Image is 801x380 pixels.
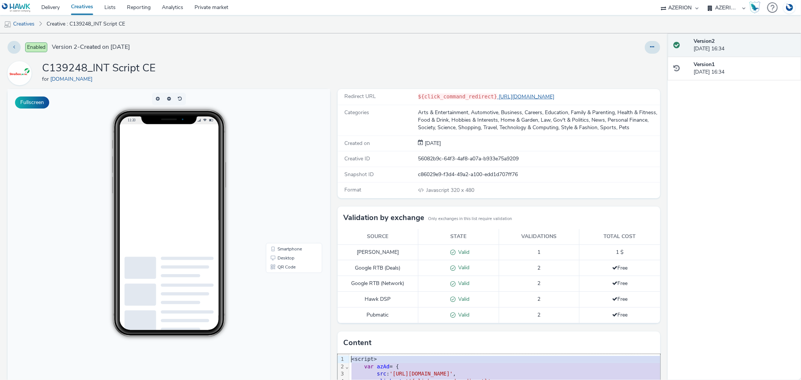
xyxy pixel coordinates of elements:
[418,155,659,163] div: 56082b9c-64f3-4af8-a07a-b933e75a9209
[344,140,370,147] span: Created on
[120,29,128,33] span: 11:20
[612,296,628,303] span: Free
[343,212,424,223] h3: Validation by exchange
[260,155,313,164] li: Smartphone
[50,75,95,83] a: [DOMAIN_NAME]
[418,93,497,100] code: ${click_command_redirect}
[345,363,349,369] span: Fold line
[428,216,512,222] small: Only exchanges in this list require validation
[537,311,540,318] span: 2
[537,280,540,287] span: 2
[418,229,499,244] th: State
[749,2,763,14] a: Hawk Academy
[2,3,31,12] img: undefined Logo
[377,363,390,369] span: azAd
[338,229,418,244] th: Source
[338,244,418,260] td: [PERSON_NAME]
[456,280,469,287] span: Valid
[338,260,418,276] td: Google RTB (Deals)
[338,363,345,371] div: 2
[43,15,129,33] a: Creative : C139248_INT Script CE
[784,2,795,14] img: Account DE
[260,173,313,182] li: QR Code
[338,276,418,292] td: Google RTB (Network)
[42,61,155,75] h1: C139248_INT Script CE
[612,311,628,318] span: Free
[8,69,35,77] a: Straßen.NRW
[423,140,441,147] div: Creation 04 August 2025, 16:34
[418,109,659,132] div: Arts & Entertainment, Automotive, Business, Careers, Education, Family & Parenting, Health & Fitn...
[344,186,361,193] span: Format
[694,38,715,45] strong: Version 2
[456,296,469,303] span: Valid
[270,176,288,180] span: QR Code
[260,164,313,173] li: Desktop
[694,38,795,53] div: [DATE] 16:34
[497,93,557,100] a: [URL][DOMAIN_NAME]
[537,296,540,303] span: 2
[343,337,371,348] h3: Content
[15,97,49,109] button: Fullscreen
[456,249,469,256] span: Valid
[749,2,760,14] img: Hawk Academy
[344,155,370,162] span: Creative ID
[694,61,795,76] div: [DATE] 16:34
[612,280,628,287] span: Free
[694,61,715,68] strong: Version 1
[423,140,441,147] span: [DATE]
[344,109,369,116] span: Categories
[537,249,540,256] span: 1
[338,292,418,308] td: Hawk DSP
[338,307,418,323] td: Pubmatic
[9,62,30,84] img: Straßen.NRW
[344,93,376,100] span: Redirect URL
[499,229,579,244] th: Validations
[270,158,294,162] span: Smartphone
[25,42,47,52] span: Enabled
[537,264,540,271] span: 2
[616,249,623,256] span: 1 $
[52,43,130,51] span: Version 2 - Created on [DATE]
[338,370,345,378] div: 3
[456,264,469,271] span: Valid
[338,356,345,363] div: 1
[270,167,287,171] span: Desktop
[389,371,453,377] span: '[URL][DOMAIN_NAME]'
[344,171,374,178] span: Snapshot ID
[425,187,474,194] span: 320 x 480
[426,187,451,194] span: Javascript
[377,371,386,377] span: src
[4,21,11,28] img: mobile
[456,311,469,318] span: Valid
[418,171,659,178] div: c86029e9-f3d4-49a2-a100-edd1d707ff76
[42,75,50,83] span: for
[364,363,374,369] span: var
[579,229,660,244] th: Total cost
[612,264,628,271] span: Free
